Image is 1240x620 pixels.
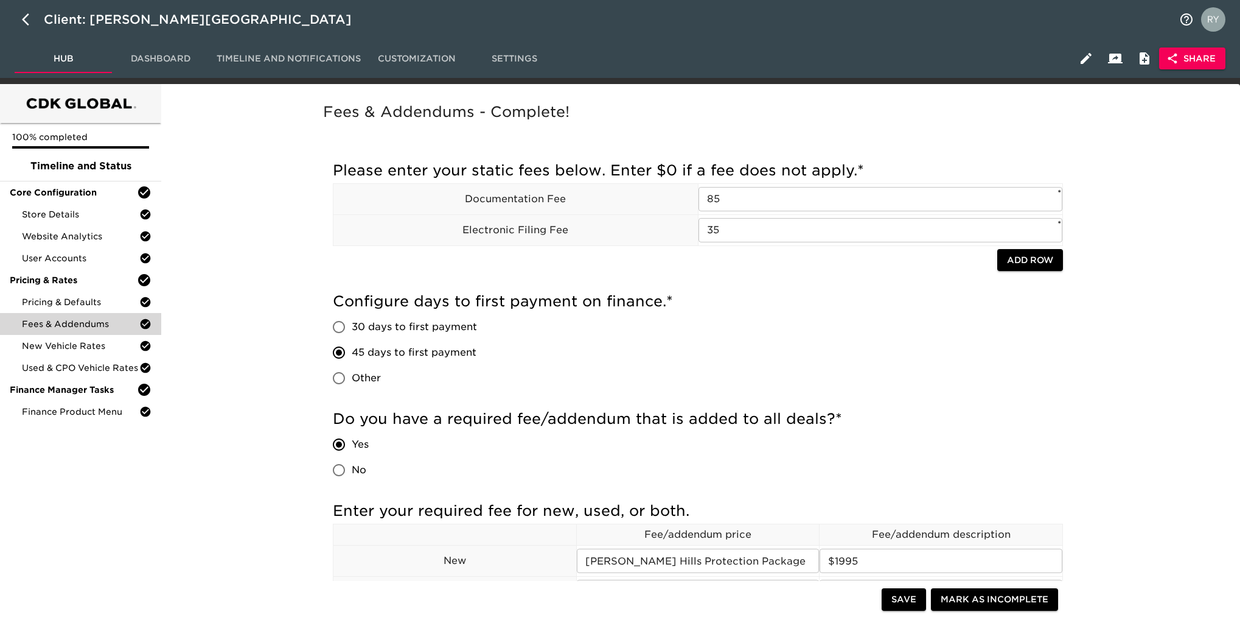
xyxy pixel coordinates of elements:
[577,527,820,542] p: Fee/addendum price
[22,252,139,264] span: User Accounts
[1159,48,1225,70] button: Share
[333,554,576,568] p: New
[1130,44,1159,73] button: Internal Notes and Comments
[352,320,477,334] span: 30 days to first payment
[352,345,476,360] span: 45 days to first payment
[217,51,361,66] span: Timeline and Notifications
[941,592,1048,607] span: Mark as Incomplete
[22,296,139,308] span: Pricing & Defaults
[352,463,366,477] span: No
[44,10,369,29] div: Client: [PERSON_NAME][GEOGRAPHIC_DATA]
[12,131,149,143] p: 100% completed
[891,592,916,607] span: Save
[997,249,1063,272] button: Add Row
[375,51,458,66] span: Customization
[1201,7,1225,32] img: Profile
[22,51,105,66] span: Hub
[22,318,139,330] span: Fees & Addendums
[333,192,698,206] p: Documentation Fee
[333,292,1063,311] h5: Configure days to first payment on finance.
[352,371,381,386] span: Other
[22,208,139,220] span: Store Details
[1169,51,1216,66] span: Share
[882,588,926,611] button: Save
[119,51,202,66] span: Dashboard
[10,186,137,199] span: Core Configuration
[333,409,1063,429] h5: Do you have a required fee/addendum that is added to all deals?
[22,340,139,352] span: New Vehicle Rates
[22,362,139,374] span: Used & CPO Vehicle Rates
[1071,44,1101,73] button: Edit Hub
[820,527,1062,542] p: Fee/addendum description
[1172,5,1201,34] button: notifications
[22,406,139,418] span: Finance Product Menu
[931,588,1058,611] button: Mark as Incomplete
[10,159,152,174] span: Timeline and Status
[10,384,137,396] span: Finance Manager Tasks
[1101,44,1130,73] button: Client View
[473,51,556,66] span: Settings
[333,501,1063,521] h5: Enter your required fee for new, used, or both.
[22,230,139,242] span: Website Analytics
[1007,253,1053,268] span: Add Row
[333,223,698,238] p: Electronic Filing Fee
[323,102,1073,122] h5: Fees & Addendums - Complete!
[333,161,1063,180] h5: Please enter your static fees below. Enter $0 if a fee does not apply.
[10,274,137,286] span: Pricing & Rates
[352,437,369,452] span: Yes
